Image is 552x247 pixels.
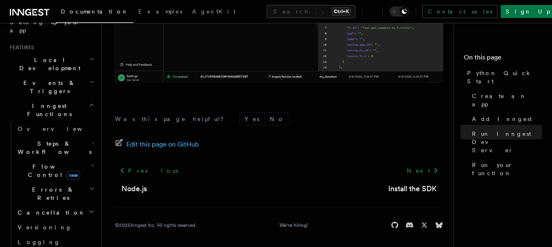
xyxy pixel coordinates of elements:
button: Events & Triggers [7,75,96,98]
kbd: Ctrl+K [332,7,350,16]
span: AgentKit [192,8,236,15]
a: Versioning [14,220,96,235]
button: No [265,113,289,125]
span: Flow Control [14,162,90,179]
a: Run Inngest Dev Server [469,126,542,158]
span: Overview [18,126,102,132]
span: Inngest Functions [7,102,89,118]
a: Contact sales [422,5,497,18]
span: Edit this page on GitHub [126,139,199,150]
div: © 2025 Inngest Inc. All rights reserved. [115,222,197,229]
a: Edit this page on GitHub [115,139,199,150]
a: Run your function [469,158,542,181]
span: Python Quick Start [467,69,542,85]
a: Add Inngest [469,112,542,126]
a: Python Quick Start [464,66,542,89]
span: new [66,171,80,180]
a: Documentation [56,2,133,23]
button: Toggle dark mode [389,7,409,16]
a: Next [402,163,443,178]
span: Logging [18,239,60,245]
span: Local Development [7,56,89,72]
p: Was this page helpful? [115,115,229,123]
a: Previous [115,163,183,178]
a: Install the SDK [388,183,437,194]
span: Run your function [472,161,542,177]
h4: On this page [464,53,542,66]
button: Errors & Retries [14,182,96,205]
a: Setting up your app [7,15,96,38]
button: Cancellation [14,205,96,220]
a: Examples [133,2,187,22]
button: Inngest Functions [7,98,96,121]
span: Examples [138,8,182,15]
span: Errors & Retries [14,185,89,202]
a: We're hiring! [279,222,308,229]
a: Overview [14,121,96,136]
a: Create an app [469,89,542,112]
span: Cancellation [14,208,85,217]
button: Search...Ctrl+K [267,5,355,18]
span: Documentation [61,8,128,15]
span: Add Inngest [472,115,532,123]
span: Create an app [472,92,542,108]
span: Features [7,44,34,51]
span: Steps & Workflows [14,140,92,156]
a: AgentKit [187,2,240,22]
button: Flow Controlnew [14,159,96,182]
a: Node.js [121,183,147,194]
span: Events & Triggers [7,79,89,95]
span: Versioning [18,224,72,231]
button: Yes [240,113,264,125]
button: Local Development [7,53,96,75]
button: Steps & Workflows [14,136,96,159]
span: Run Inngest Dev Server [472,130,542,154]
